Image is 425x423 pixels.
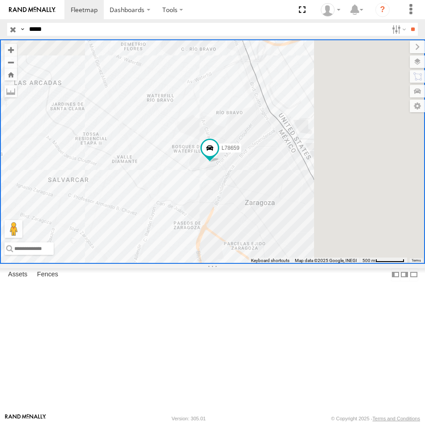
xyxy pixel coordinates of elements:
div: © Copyright 2025 - [331,416,420,421]
img: rand-logo.svg [9,7,55,13]
label: Assets [4,269,32,281]
span: Map data ©2025 Google, INEGI [295,258,357,263]
a: Visit our Website [5,414,46,423]
label: Search Query [19,23,26,36]
label: Fences [33,269,63,281]
label: Map Settings [410,100,425,112]
button: Zoom out [4,56,17,68]
a: Terms [412,258,421,262]
span: 500 m [362,258,375,263]
div: rob jurad [318,3,344,17]
label: Search Filter Options [388,23,408,36]
label: Dock Summary Table to the Right [400,268,409,281]
label: Measure [4,85,17,97]
label: Dock Summary Table to the Left [391,268,400,281]
button: Zoom Home [4,68,17,80]
label: Hide Summary Table [409,268,418,281]
i: ? [375,3,390,17]
button: Zoom in [4,44,17,56]
button: Keyboard shortcuts [251,258,289,264]
button: Drag Pegman onto the map to open Street View [4,220,22,238]
button: Map Scale: 500 m per 61 pixels [360,258,407,264]
div: Version: 305.01 [172,416,206,421]
a: Terms and Conditions [373,416,420,421]
span: L78659 [221,145,239,151]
